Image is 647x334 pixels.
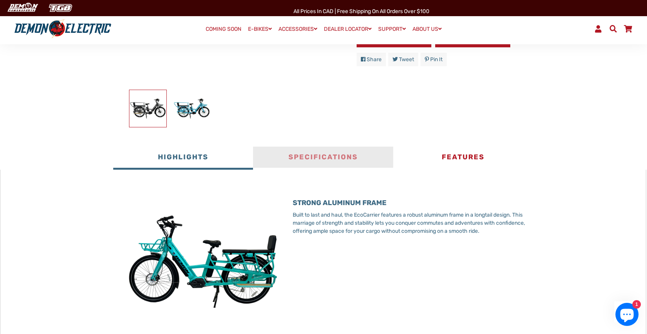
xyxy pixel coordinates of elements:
span: All Prices in CAD | Free shipping on all orders over $100 [293,8,429,15]
img: Ecocarrier Cargo E-Bike [129,90,166,127]
button: Features [393,147,533,170]
button: Specifications [253,147,393,170]
img: Ecocarrier Cargo E-Bike [173,90,210,127]
a: DEALER LOCATOR [321,23,374,35]
a: ABOUT US [410,23,444,35]
span: Tweet [399,56,414,63]
img: Demon Electric [4,2,41,14]
span: Pin it [430,56,443,63]
a: E-BIKES [245,23,275,35]
img: TGB Canada [45,2,76,14]
a: COMING SOON [203,24,244,35]
span: Share [367,56,382,63]
img: Demon Electric logo [12,19,114,39]
p: Built to last and haul, the EcoCarrier features a robust aluminum frame in a longtail design. Thi... [293,211,533,235]
a: SUPPORT [375,23,409,35]
inbox-online-store-chat: Shopify online store chat [613,303,641,328]
h3: STRONG ALUMINUM FRAME [293,199,533,207]
a: ACCESSORIES [276,23,320,35]
button: Highlights [113,147,253,170]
